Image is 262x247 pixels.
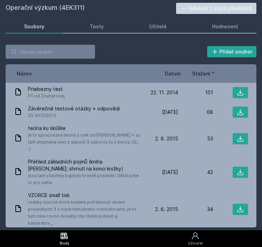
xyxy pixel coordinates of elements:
span: 2. 6. 2015 [155,206,178,213]
span: Priebezny test [28,86,65,93]
span: 22. 11. 2014 [151,89,178,96]
span: 2. 6. 2015 [155,135,178,142]
div: 53 [178,135,213,142]
a: Soubory [6,20,63,34]
h2: Operační výzkum (4EK311) [6,3,176,14]
button: Přidat soubor [207,46,257,57]
span: teória ku skúške [28,125,140,132]
div: Soubory [24,23,44,30]
span: VZORCE small tisk [28,192,140,199]
button: Datum [165,70,181,77]
button: Stažení [192,70,216,77]
span: vsetky vzorce ktore budete potrebovat okrem poslednych 3 z viackriterialneho rozhodovania, je to ... [28,199,140,227]
div: Hodnocení [212,23,238,30]
span: jsou tam všechny kapitoly kromě poslední. Dělal jsme to pro sebe [28,172,140,186]
div: Study [59,241,70,246]
div: Uživatel [188,241,203,246]
span: PT od Zouharovej [28,93,65,100]
a: Hodnocení [194,20,256,34]
span: [DATE] [162,169,178,176]
input: Hledej soubor [6,45,95,59]
span: ZS 2012/2013 [28,112,120,119]
span: Přehled základních pojmů (kniha [PERSON_NAME]; shrnutí na konci knižky) [28,158,140,172]
button: Odebrat z mých předmětů [176,3,257,14]
a: Učitelé [131,20,185,34]
div: 101 [178,89,213,96]
span: je to spracovana teoria z cvik od [PERSON_NAME] + su tam doplnene veci z dalsich 3 suborov tu z b... [28,132,140,153]
div: 68 [178,109,213,116]
div: 42 [178,169,213,176]
div: Testy [90,23,104,30]
span: [DATE] [162,109,178,116]
div: Učitelé [149,23,167,30]
a: Testy [71,20,122,34]
div: 34 [178,206,213,213]
span: Závěrečné testové otázky + odpovědi [28,105,120,112]
span: Stažení [192,70,210,77]
button: Název [17,70,32,77]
